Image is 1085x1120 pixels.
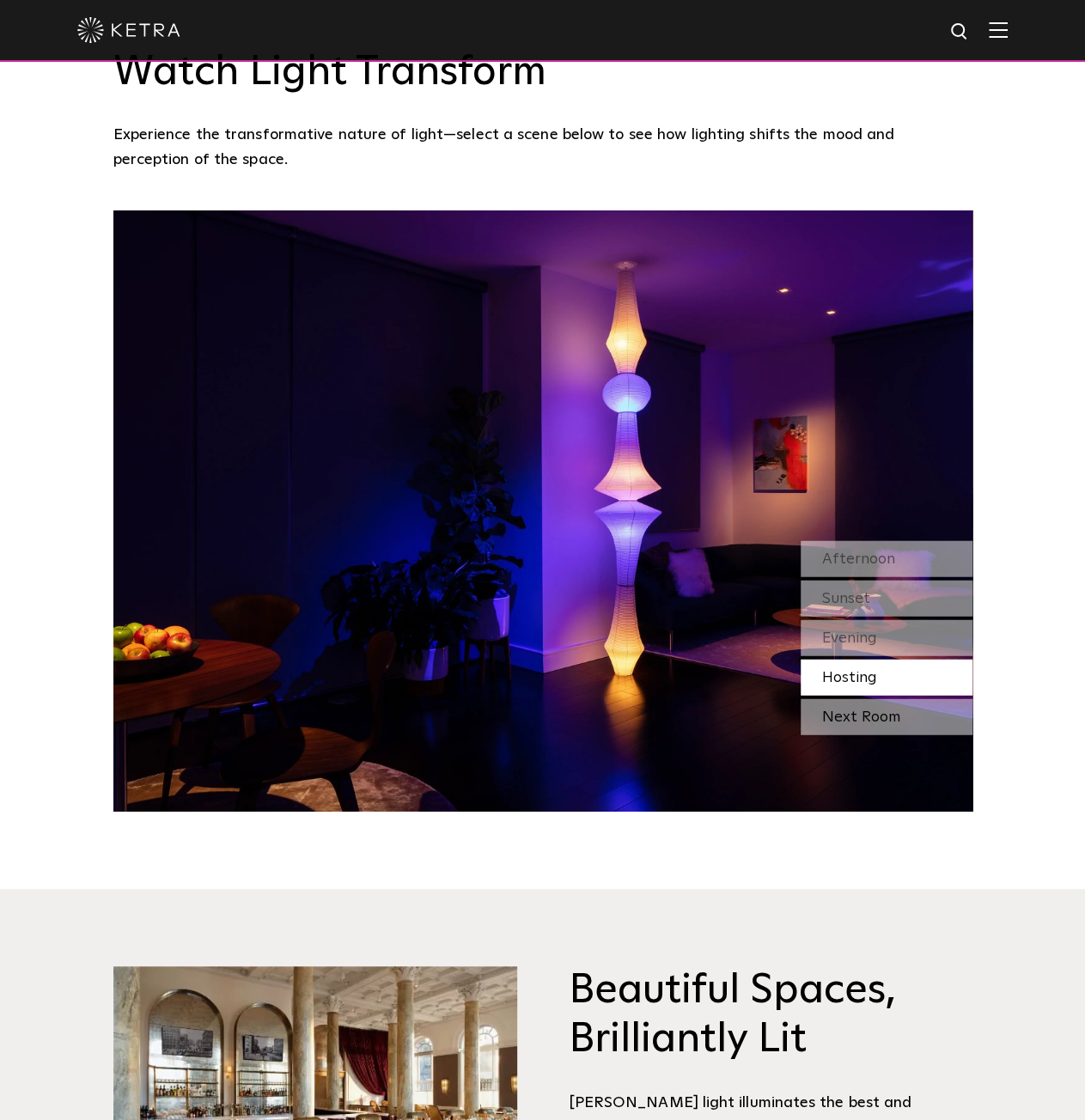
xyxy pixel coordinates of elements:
span: Evening [822,630,877,646]
img: ketra-logo-2019-white [77,17,180,43]
span: Sunset [822,591,870,606]
img: search icon [949,21,971,43]
img: SS_HBD_LivingRoom_Desktop_04 [113,210,972,812]
h3: Beautiful Spaces, Brilliantly Lit [569,966,972,1065]
p: Experience the transformative nature of light—select a scene below to see how lighting shifts the... [113,123,964,172]
span: Afternoon [822,551,895,567]
h3: Watch Light Transform [113,48,972,98]
img: Hamburger%20Nav.svg [989,21,1008,38]
span: Hosting [822,670,877,685]
div: Next Room [801,699,972,735]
